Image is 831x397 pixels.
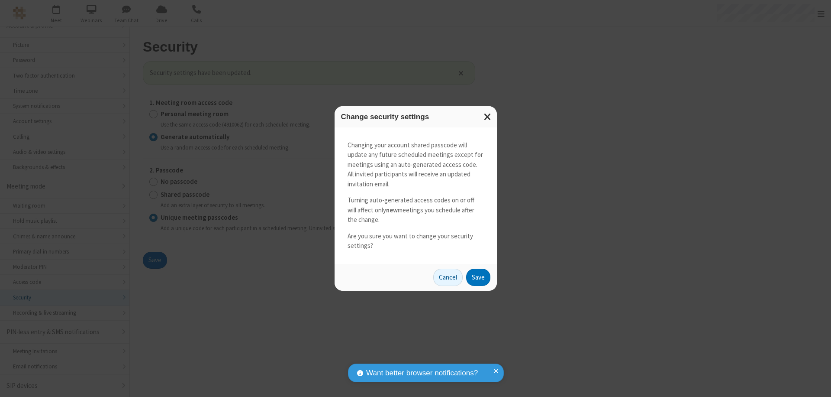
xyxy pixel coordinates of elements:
strong: new [386,206,398,214]
button: Save [466,269,490,286]
p: Changing your account shared passcode will update any future scheduled meetings except for meetin... [348,140,484,189]
h3: Change security settings [341,113,490,121]
p: Turning auto-generated access codes on or off will affect only meetings you schedule after the ch... [348,195,484,225]
span: Want better browser notifications? [366,368,478,379]
button: Close modal [479,106,497,127]
p: Are you sure you want to change your security settings? [348,231,484,251]
button: Cancel [433,269,463,286]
